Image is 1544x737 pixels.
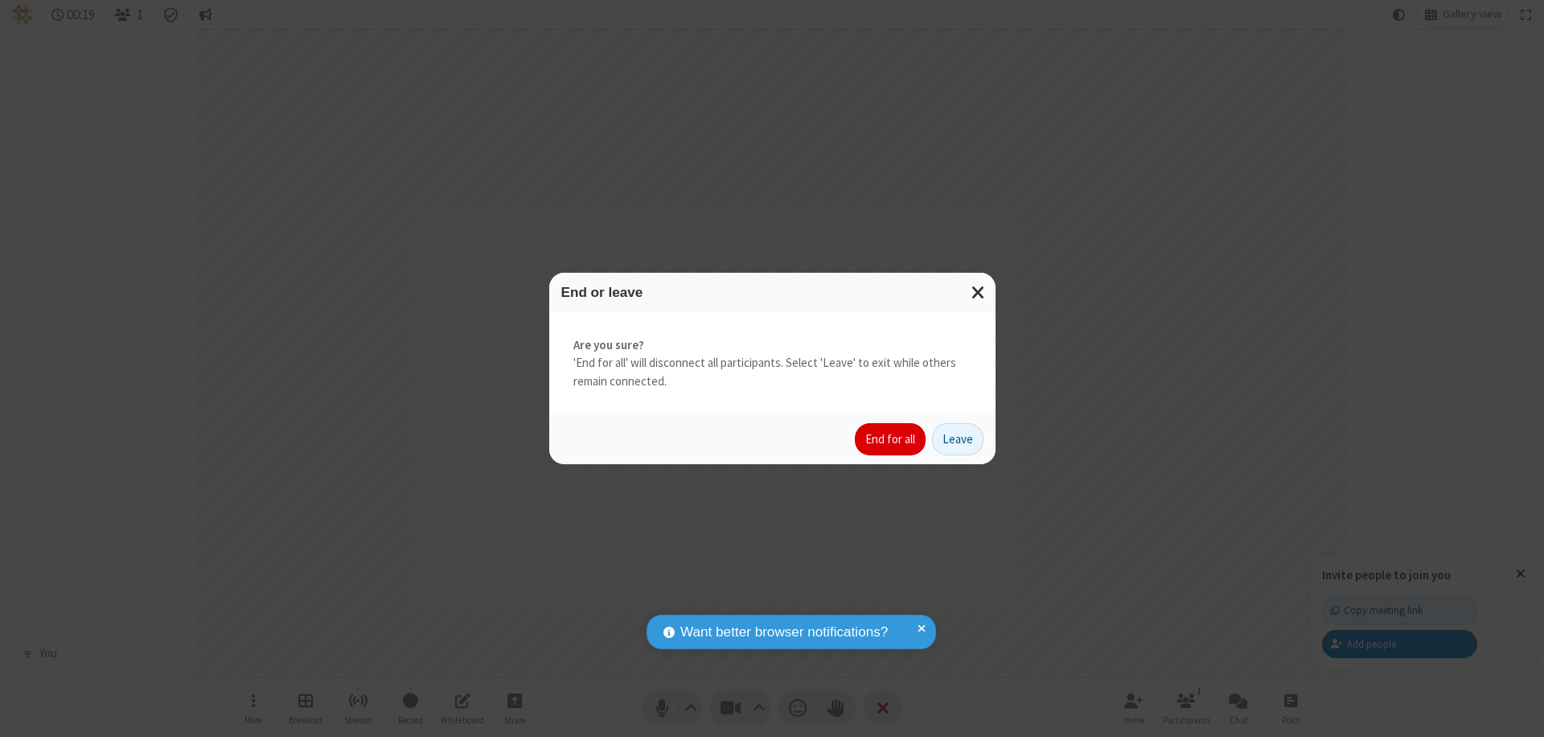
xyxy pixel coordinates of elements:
strong: Are you sure? [573,336,971,355]
button: Leave [932,423,983,455]
div: 'End for all' will disconnect all participants. Select 'Leave' to exit while others remain connec... [549,312,996,415]
button: End for all [855,423,926,455]
span: Want better browser notifications? [680,622,888,643]
button: Close modal [962,273,996,312]
h3: End or leave [561,285,983,300]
